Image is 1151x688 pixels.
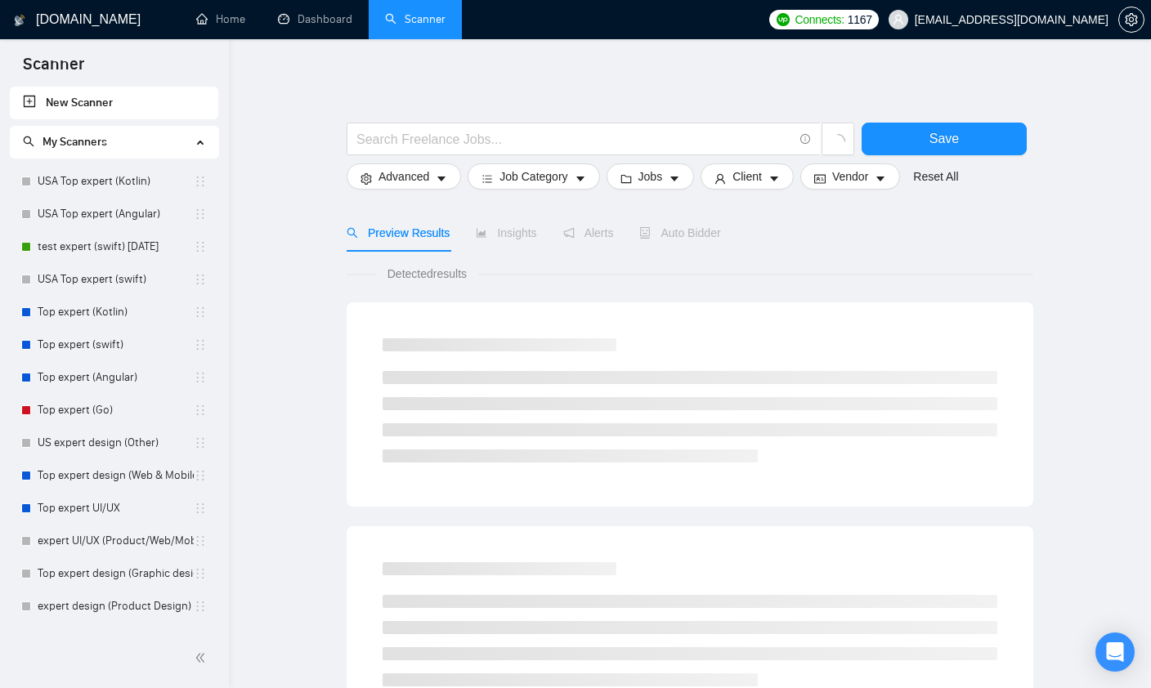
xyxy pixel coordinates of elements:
[23,135,107,149] span: My Scanners
[10,296,218,328] li: Top expert (Kotlin)
[638,168,663,185] span: Jobs
[732,168,762,185] span: Client
[1095,632,1135,672] div: Open Intercom Messenger
[194,600,207,613] span: holder
[929,128,959,149] span: Save
[10,427,218,459] li: US expert design (Other)
[639,226,720,239] span: Auto Bidder
[848,11,872,29] span: 1167
[10,328,218,361] li: Top expert (swift)
[194,371,207,384] span: holder
[347,226,450,239] span: Preview Results
[38,590,194,623] a: expert design (Product Design)
[10,525,218,557] li: expert UI/UX (Product/Web/Mobile)
[10,198,218,230] li: USA Top expert (Angular)
[1118,7,1144,33] button: setting
[194,436,207,449] span: holder
[38,165,194,198] a: USA Top expert (Kotlin)
[10,492,218,525] li: Top expert UI/UX
[23,87,205,119] a: New Scanner
[196,12,245,26] a: homeHome
[563,226,614,239] span: Alerts
[194,567,207,580] span: holder
[38,263,194,296] a: USA Top expert (swift)
[1118,13,1144,26] a: setting
[10,52,97,87] span: Scanner
[832,168,868,185] span: Vendor
[194,338,207,351] span: holder
[194,208,207,221] span: holder
[378,168,429,185] span: Advanced
[768,172,780,185] span: caret-down
[777,13,790,26] img: upwork-logo.png
[814,172,826,185] span: idcard
[476,226,536,239] span: Insights
[893,14,904,25] span: user
[38,459,194,492] a: Top expert design (Web & Mobile) 0% answers [DATE]
[499,168,567,185] span: Job Category
[1119,13,1144,26] span: setting
[38,394,194,427] a: Top expert (Go)
[38,296,194,328] a: Top expert (Kotlin)
[376,265,478,283] span: Detected results
[38,328,194,361] a: Top expert (swift)
[575,172,586,185] span: caret-down
[468,163,599,190] button: barsJob Categorycaret-down
[23,136,34,147] span: search
[194,534,207,547] span: holder
[361,172,372,185] span: setting
[10,230,218,263] li: test expert (swift) 07/24/25
[620,172,632,185] span: folder
[195,650,211,666] span: double-left
[194,469,207,482] span: holder
[800,134,811,145] span: info-circle
[194,306,207,319] span: holder
[875,172,886,185] span: caret-down
[194,175,207,188] span: holder
[347,227,358,239] span: search
[38,198,194,230] a: USA Top expert (Angular)
[10,459,218,492] li: Top expert design (Web & Mobile) 0% answers 24/07/25
[278,12,352,26] a: dashboardDashboard
[481,172,493,185] span: bars
[913,168,958,185] a: Reset All
[38,492,194,525] a: Top expert UI/UX
[800,163,900,190] button: idcardVendorcaret-down
[563,227,575,239] span: notification
[10,361,218,394] li: Top expert (Angular)
[38,557,194,590] a: Top expert design (Graphic design)
[669,172,680,185] span: caret-down
[194,502,207,515] span: holder
[10,165,218,198] li: USA Top expert (Kotlin)
[194,273,207,286] span: holder
[38,230,194,263] a: test expert (swift) [DATE]
[639,227,651,239] span: robot
[795,11,844,29] span: Connects:
[347,163,461,190] button: settingAdvancedcaret-down
[38,361,194,394] a: Top expert (Angular)
[10,263,218,296] li: USA Top expert (swift)
[14,7,25,34] img: logo
[38,525,194,557] a: expert UI/UX (Product/Web/Mobile)
[10,623,218,655] li: expert design (Web & Mobile)
[194,404,207,417] span: holder
[10,87,218,119] li: New Scanner
[10,590,218,623] li: expert design (Product Design)
[385,12,446,26] a: searchScanner
[862,123,1027,155] button: Save
[476,227,487,239] span: area-chart
[10,394,218,427] li: Top expert (Go)
[701,163,794,190] button: userClientcaret-down
[38,427,194,459] a: US expert design (Other)
[607,163,695,190] button: folderJobscaret-down
[10,557,218,590] li: Top expert design (Graphic design)
[43,135,107,149] span: My Scanners
[831,134,845,149] span: loading
[714,172,726,185] span: user
[194,240,207,253] span: holder
[356,129,793,150] input: Search Freelance Jobs...
[436,172,447,185] span: caret-down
